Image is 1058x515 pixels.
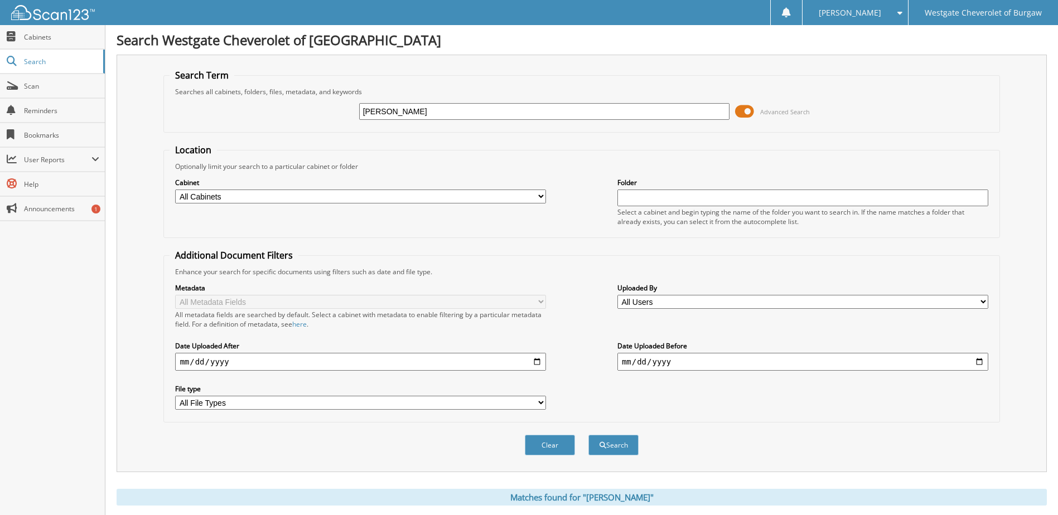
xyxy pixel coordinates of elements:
[11,5,95,20] img: scan123-logo-white.svg
[170,162,993,171] div: Optionally limit your search to a particular cabinet or folder
[175,341,546,351] label: Date Uploaded After
[24,81,99,91] span: Scan
[819,9,881,16] span: [PERSON_NAME]
[24,106,99,115] span: Reminders
[175,353,546,371] input: start
[617,207,988,226] div: Select a cabinet and begin typing the name of the folder you want to search in. If the name match...
[91,205,100,213] div: 1
[617,341,988,351] label: Date Uploaded Before
[617,353,988,371] input: end
[24,155,91,164] span: User Reports
[170,69,234,81] legend: Search Term
[175,283,546,293] label: Metadata
[24,130,99,140] span: Bookmarks
[175,178,546,187] label: Cabinet
[925,9,1042,16] span: Westgate Cheverolet of Burgaw
[170,144,217,156] legend: Location
[117,489,1047,506] div: Matches found for "[PERSON_NAME]"
[24,57,98,66] span: Search
[24,32,99,42] span: Cabinets
[117,31,1047,49] h1: Search Westgate Cheverolet of [GEOGRAPHIC_DATA]
[760,108,810,116] span: Advanced Search
[170,249,298,261] legend: Additional Document Filters
[170,267,993,276] div: Enhance your search for specific documents using filters such as date and file type.
[617,283,988,293] label: Uploaded By
[170,87,993,96] div: Searches all cabinets, folders, files, metadata, and keywords
[292,319,307,329] a: here
[525,435,575,455] button: Clear
[24,179,99,189] span: Help
[24,204,99,213] span: Announcements
[588,435,639,455] button: Search
[175,384,546,393] label: File type
[175,310,546,329] div: All metadata fields are searched by default. Select a cabinet with metadata to enable filtering b...
[617,178,988,187] label: Folder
